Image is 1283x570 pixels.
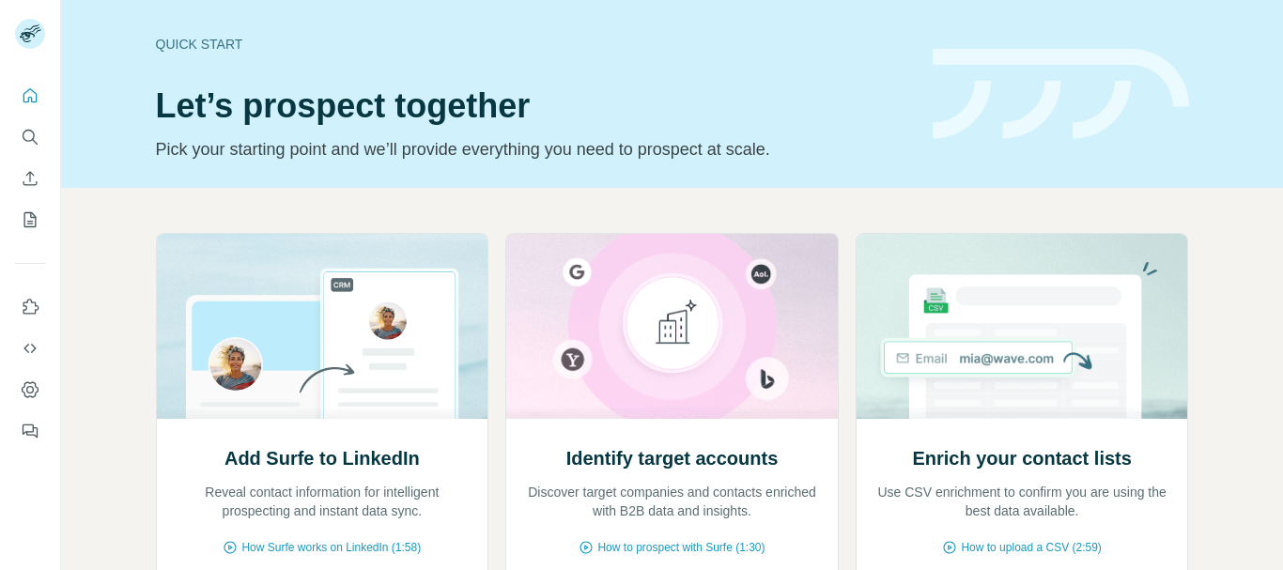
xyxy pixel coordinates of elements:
[156,234,489,419] img: Add Surfe to LinkedIn
[525,483,819,520] p: Discover target companies and contacts enriched with B2B data and insights.
[15,79,45,113] button: Quick start
[156,35,910,54] div: Quick start
[912,445,1131,471] h2: Enrich your contact lists
[156,87,910,125] h1: Let’s prospect together
[856,234,1189,419] img: Enrich your contact lists
[961,539,1101,556] span: How to upload a CSV (2:59)
[15,373,45,407] button: Dashboard
[15,120,45,154] button: Search
[597,539,765,556] span: How to prospect with Surfe (1:30)
[15,203,45,237] button: My lists
[505,234,839,419] img: Identify target accounts
[15,414,45,448] button: Feedback
[566,445,779,471] h2: Identify target accounts
[176,483,470,520] p: Reveal contact information for intelligent prospecting and instant data sync.
[241,539,421,556] span: How Surfe works on LinkedIn (1:58)
[224,445,420,471] h2: Add Surfe to LinkedIn
[875,483,1169,520] p: Use CSV enrichment to confirm you are using the best data available.
[156,136,910,162] p: Pick your starting point and we’ll provide everything you need to prospect at scale.
[933,49,1189,140] img: banner
[15,162,45,195] button: Enrich CSV
[15,331,45,365] button: Use Surfe API
[15,290,45,324] button: Use Surfe on LinkedIn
